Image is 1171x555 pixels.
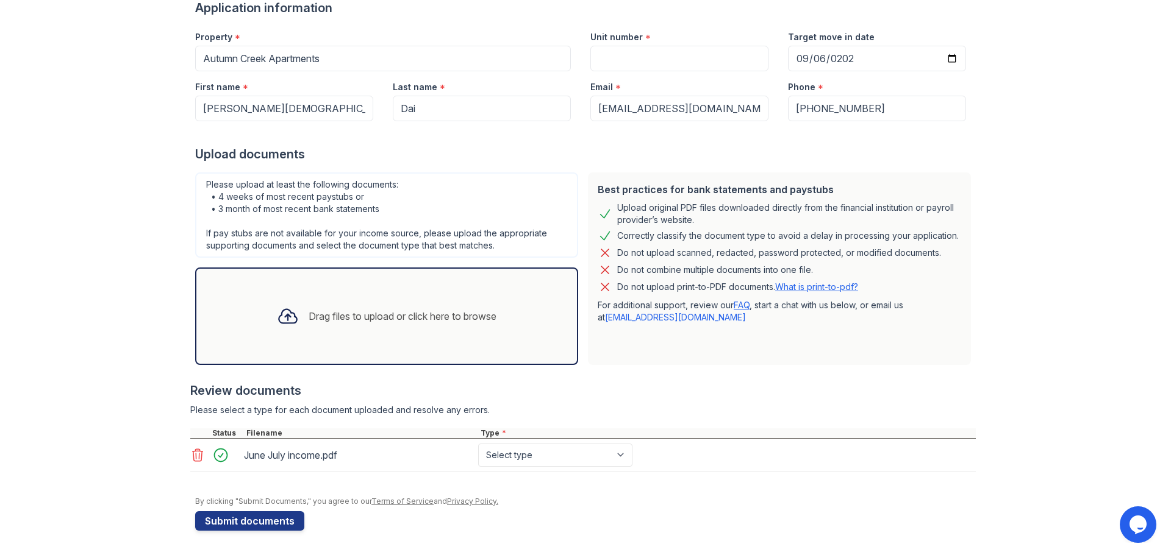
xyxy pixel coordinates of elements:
[195,172,578,258] div: Please upload at least the following documents: • 4 weeks of most recent paystubs or • 3 month of...
[788,81,815,93] label: Phone
[371,497,434,506] a: Terms of Service
[598,182,961,197] div: Best practices for bank statements and paystubs
[195,497,976,506] div: By clicking "Submit Documents," you agree to our and
[195,81,240,93] label: First name
[244,428,478,438] div: Filename
[590,81,613,93] label: Email
[598,299,961,323] p: For additional support, review our , start a chat with us below, or email us at
[309,309,496,323] div: Drag files to upload or click here to browse
[190,404,976,416] div: Please select a type for each document uploaded and resolve any errors.
[447,497,498,506] a: Privacy Policy.
[210,428,244,438] div: Status
[195,511,304,531] button: Submit documents
[393,81,437,93] label: Last name
[734,300,750,310] a: FAQ
[1120,506,1159,543] iframe: chat widget
[195,146,976,163] div: Upload documents
[617,246,941,260] div: Do not upload scanned, redacted, password protected, or modified documents.
[605,312,746,322] a: [EMAIL_ADDRESS][DOMAIN_NAME]
[617,263,813,277] div: Do not combine multiple documents into one file.
[478,428,976,438] div: Type
[195,31,232,43] label: Property
[590,31,643,43] label: Unit number
[788,31,875,43] label: Target move in date
[190,382,976,399] div: Review documents
[617,202,961,226] div: Upload original PDF files downloaded directly from the financial institution or payroll provider’...
[244,445,473,465] div: June July income.pdf
[617,281,858,293] p: Do not upload print-to-PDF documents.
[617,228,959,243] div: Correctly classify the document type to avoid a delay in processing your application.
[775,281,858,292] a: What is print-to-pdf?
